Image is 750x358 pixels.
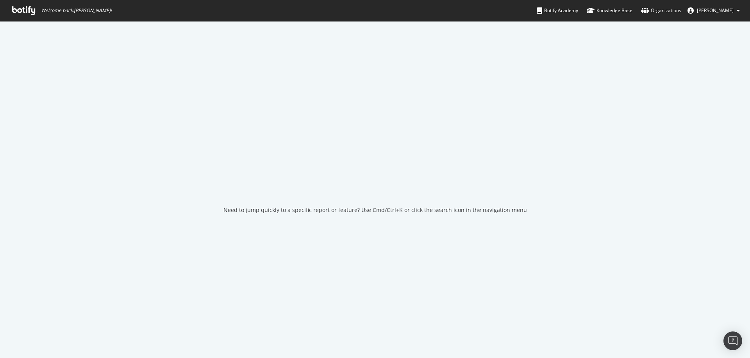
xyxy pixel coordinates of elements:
[347,166,403,194] div: animation
[41,7,112,14] span: Welcome back, [PERSON_NAME] !
[537,7,578,14] div: Botify Academy
[723,331,742,350] div: Open Intercom Messenger
[697,7,734,14] span: Florence Auréart
[223,206,527,214] div: Need to jump quickly to a specific report or feature? Use Cmd/Ctrl+K or click the search icon in ...
[641,7,681,14] div: Organizations
[587,7,632,14] div: Knowledge Base
[681,4,746,17] button: [PERSON_NAME]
